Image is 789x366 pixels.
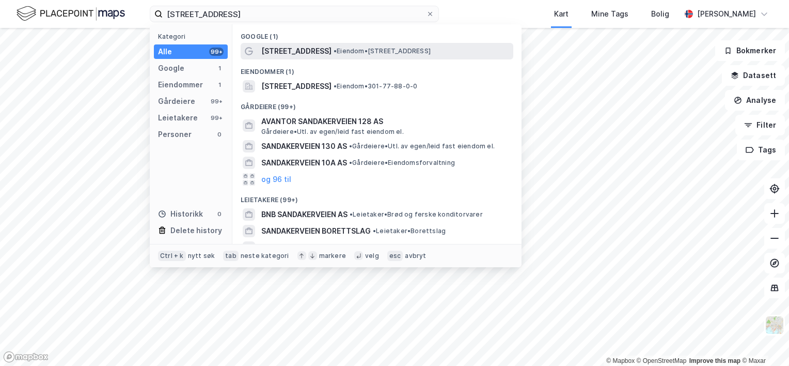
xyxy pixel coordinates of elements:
span: • [349,142,352,150]
iframe: Chat Widget [737,316,789,366]
div: Alle [158,45,172,58]
img: Z [765,315,784,335]
div: nytt søk [188,252,215,260]
span: BYGG 121 AS [261,241,307,254]
div: tab [223,251,239,261]
span: Gårdeiere • Utl. av egen/leid fast eiendom el. [349,142,495,150]
div: Gårdeiere (99+) [232,95,522,113]
span: • [334,82,337,90]
span: Gårdeiere • Eiendomsforvaltning [349,159,455,167]
a: OpenStreetMap [637,357,687,364]
a: Mapbox [606,357,635,364]
span: • [350,210,353,218]
a: Improve this map [689,357,740,364]
div: esc [387,251,403,261]
div: [PERSON_NAME] [697,8,756,20]
div: Eiendommer (1) [232,59,522,78]
span: BNB SANDAKERVEIEN AS [261,208,348,221]
div: Kategori [158,33,228,40]
span: SANDAKERVEIEN 10A AS [261,157,347,169]
div: 99+ [209,97,224,105]
div: Gårdeiere [158,95,195,108]
div: 99+ [209,48,224,56]
div: velg [365,252,379,260]
span: Gårdeiere • Utl. av egen/leid fast eiendom el. [261,128,404,136]
div: 0 [215,210,224,218]
div: Kart [554,8,569,20]
span: AVANTOR SANDAKERVEIEN 128 AS [261,115,509,128]
div: Ctrl + k [158,251,186,261]
button: og 96 til [261,173,291,186]
div: Historikk [158,208,203,220]
button: Datasett [722,65,785,86]
button: Filter [735,115,785,135]
div: 1 [215,64,224,72]
a: Mapbox homepage [3,351,49,363]
div: 99+ [209,114,224,122]
input: Søk på adresse, matrikkel, gårdeiere, leietakere eller personer [163,6,426,22]
div: markere [319,252,346,260]
div: Eiendommer [158,79,203,91]
span: SANDAKERVEIEN 130 AS [261,140,347,152]
span: [STREET_ADDRESS] [261,45,332,57]
span: SANDAKERVEIEN BORETTSLAG [261,225,371,237]
span: • [373,227,376,235]
span: Eiendom • 301-77-88-0-0 [334,82,417,90]
button: Analyse [725,90,785,111]
div: 1 [215,81,224,89]
span: Eiendom • [STREET_ADDRESS] [334,47,431,55]
div: avbryt [405,252,426,260]
button: Tags [737,140,785,160]
span: • [334,47,337,55]
div: Personer [158,128,192,141]
div: Leietakere (99+) [232,188,522,206]
span: Leietaker • Brød og ferske konditorvarer [350,210,483,219]
span: Leietaker • Borettslag [373,227,446,235]
div: 0 [215,130,224,139]
div: Kontrollprogram for chat [737,316,789,366]
span: Leietaker • Drift av puber [309,243,392,252]
div: Bolig [651,8,669,20]
div: Google [158,62,184,74]
span: [STREET_ADDRESS] [261,80,332,93]
button: Bokmerker [715,40,785,61]
div: Mine Tags [591,8,628,20]
div: neste kategori [241,252,289,260]
img: logo.f888ab2527a4732fd821a326f86c7f29.svg [17,5,125,23]
div: Delete history [170,224,222,237]
span: • [309,243,312,251]
div: Leietakere [158,112,198,124]
span: • [349,159,352,166]
div: Google (1) [232,24,522,43]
